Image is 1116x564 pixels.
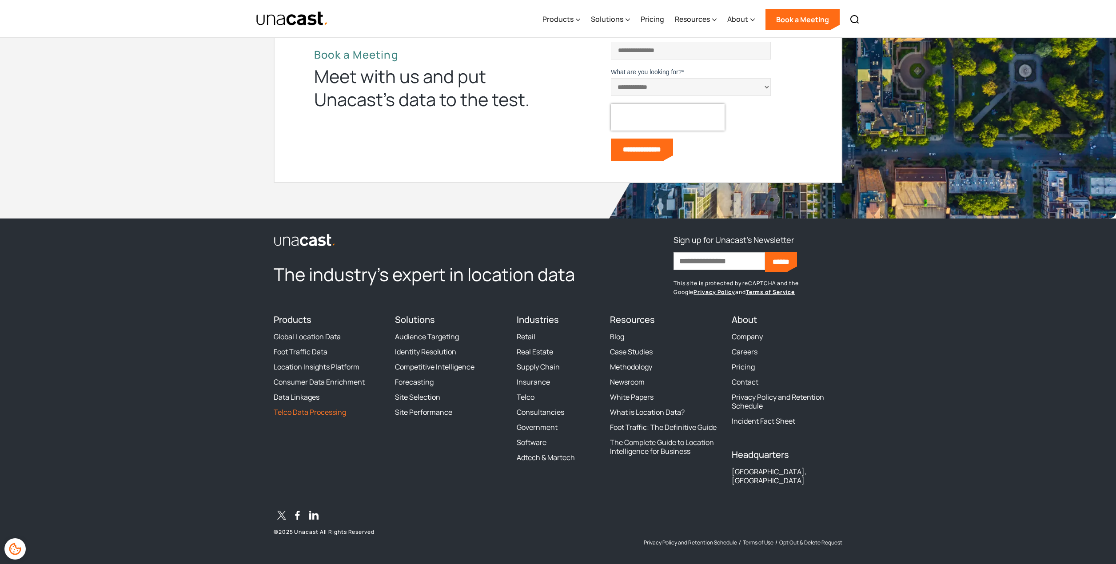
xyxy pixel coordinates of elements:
div: Meet with us and put Unacast’s data to the test. [314,65,545,111]
div: Products [542,1,580,38]
a: link to the homepage [274,233,599,247]
a: Pricing [641,1,664,38]
a: Supply Chain [517,362,560,371]
a: Privacy Policy and Retention Schedule [732,393,842,410]
a: Telco Data Processing [274,408,346,417]
div: Products [542,14,574,24]
a: Privacy Policy and Retention Schedule [644,539,737,546]
a: Methodology [610,362,652,371]
a: Software [517,438,546,447]
span: Work email [611,32,642,39]
a: Twitter / X [274,509,290,525]
a: What is Location Data? [610,408,685,417]
img: Search icon [849,14,860,25]
a: Foot Traffic: The Definitive Guide [610,423,717,432]
a: The Complete Guide to Location Intelligence for Business [610,438,721,456]
a: Pricing [732,362,755,371]
a: Forecasting [395,377,434,386]
a: Data Linkages [274,393,319,401]
a: Adtech & Martech [517,453,575,462]
h2: The industry’s expert in location data [274,263,599,286]
a: Privacy Policy [694,288,735,296]
a: Contact [732,377,758,386]
a: Solutions [395,314,435,326]
a: Newsroom [610,377,645,386]
div: / [739,539,741,546]
a: Site Performance [395,408,452,417]
div: Solutions [591,1,630,38]
h4: Industries [517,314,600,325]
a: Book a Meeting [765,9,840,30]
a: Terms of Service [746,288,795,296]
div: / [775,539,777,546]
a: home [256,11,328,27]
h4: Resources [610,314,721,325]
a: Company [732,332,763,341]
a: White Papers [610,393,654,401]
iframe: reCAPTCHA [611,104,725,131]
img: Unacast logo [274,234,336,247]
a: Insurance [517,377,550,386]
div: About [727,1,755,38]
a: Real Estate [517,347,553,356]
div: Solutions [591,14,623,24]
div: Resources [675,1,717,38]
div: About [727,14,748,24]
div: Cookie Preferences [4,538,26,560]
a: Foot Traffic Data [274,347,327,356]
h4: About [732,314,842,325]
img: Unacast text logo [256,11,328,27]
p: This site is protected by reCAPTCHA and the Google and [674,279,842,297]
a: Careers [732,347,757,356]
div: Resources [675,14,710,24]
a: Identity Resolution [395,347,456,356]
a: Retail [517,332,535,341]
h2: Book a Meeting [314,48,545,61]
a: Location Insights Platform [274,362,359,371]
a: Consumer Data Enrichment [274,377,365,386]
a: Opt Out & Delete Request [779,539,842,546]
div: [GEOGRAPHIC_DATA], [GEOGRAPHIC_DATA] [732,467,842,485]
a: LinkedIn [306,509,322,525]
a: Government [517,423,558,432]
a: Consultancies [517,408,564,417]
a: Case Studies [610,347,653,356]
h4: Headquarters [732,449,842,460]
a: Incident Fact Sheet [732,417,795,425]
a: Competitive Intelligence [395,362,474,371]
a: Facebook [290,509,306,525]
a: Audience Targeting [395,332,459,341]
a: Site Selection [395,393,440,401]
a: Terms of Use [743,539,773,546]
p: © 2025 Unacast All Rights Reserved [274,528,506,536]
a: Global Location Data [274,332,341,341]
a: Products [274,314,311,326]
a: Telco [517,393,534,401]
h3: Sign up for Unacast's Newsletter [674,233,794,247]
a: Blog [610,332,624,341]
span: What are you looking for? [611,68,682,75]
